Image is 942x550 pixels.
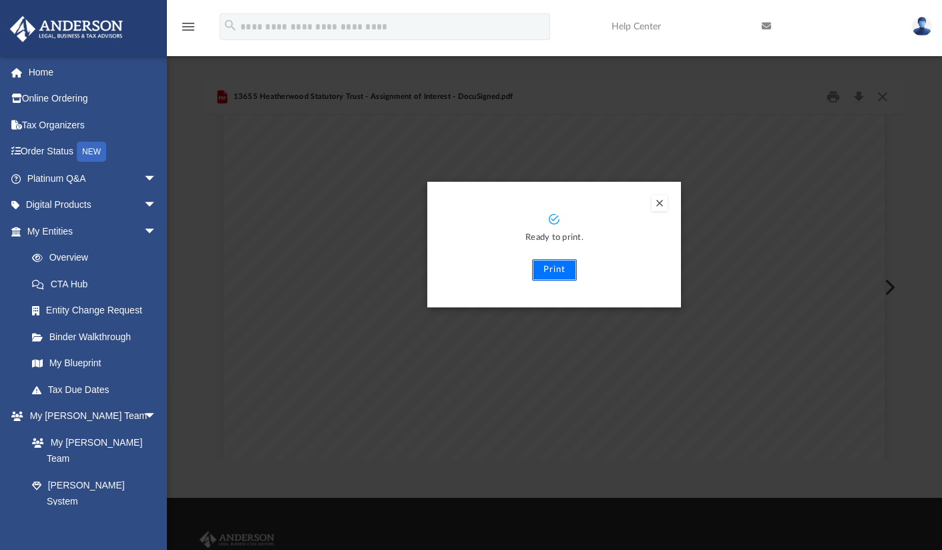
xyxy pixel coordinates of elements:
[19,271,177,297] a: CTA Hub
[9,192,177,219] a: Digital Productsarrow_drop_down
[19,472,170,515] a: [PERSON_NAME] System
[19,429,164,472] a: My [PERSON_NAME] Team
[206,80,903,460] div: Preview
[9,112,177,138] a: Tax Organizers
[9,218,177,245] a: My Entitiesarrow_drop_down
[9,138,177,166] a: Order StatusNEW
[144,192,170,219] span: arrow_drop_down
[9,86,177,112] a: Online Ordering
[180,19,196,35] i: menu
[144,403,170,430] span: arrow_drop_down
[144,165,170,192] span: arrow_drop_down
[19,297,177,324] a: Entity Change Request
[180,25,196,35] a: menu
[19,376,177,403] a: Tax Due Dates
[19,245,177,271] a: Overview
[6,16,127,42] img: Anderson Advisors Platinum Portal
[223,18,238,33] i: search
[19,350,170,377] a: My Blueprint
[9,403,170,430] a: My [PERSON_NAME] Teamarrow_drop_down
[441,231,668,246] p: Ready to print.
[77,142,106,162] div: NEW
[9,165,177,192] a: Platinum Q&Aarrow_drop_down
[532,259,577,281] button: Print
[144,218,170,245] span: arrow_drop_down
[912,17,932,36] img: User Pic
[19,323,177,350] a: Binder Walkthrough
[9,59,177,86] a: Home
